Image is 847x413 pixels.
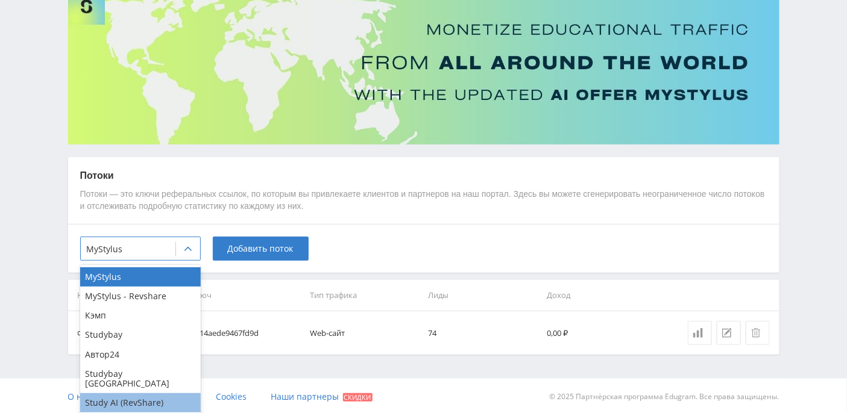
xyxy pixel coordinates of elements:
div: default [78,326,103,340]
td: 0714aede9467fd9d [186,311,305,355]
span: Скидки [343,393,373,402]
div: Автор24 [80,345,201,364]
p: Потоки [80,169,767,182]
td: 74 [423,311,542,355]
th: Лиды [423,280,542,311]
button: Удалить [746,321,770,345]
button: Редактировать [717,321,741,345]
th: Ключ [186,280,305,311]
a: Статистика [688,321,712,345]
button: Добавить поток [213,237,309,261]
div: Study AI (RevShare) [80,393,201,412]
th: Тип трафика [305,280,424,311]
th: Доход [542,280,661,311]
td: Web-сайт [305,311,424,355]
p: Потоки — это ключи реферальных ссылок, по которым вы привлекаете клиентов и партнеров на наш порт... [80,188,767,212]
span: Добавить поток [228,244,294,253]
th: Название [68,280,187,311]
div: MyStylus [80,267,201,287]
span: О нас [68,391,92,402]
div: Studybay [GEOGRAPHIC_DATA] [80,364,201,393]
span: Наши партнеры [271,391,339,402]
div: Studybay [80,325,201,344]
td: 0,00 ₽ [542,311,661,355]
div: Кэмп [80,306,201,325]
div: MyStylus - Revshare [80,287,201,306]
span: Cookies [216,391,247,402]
